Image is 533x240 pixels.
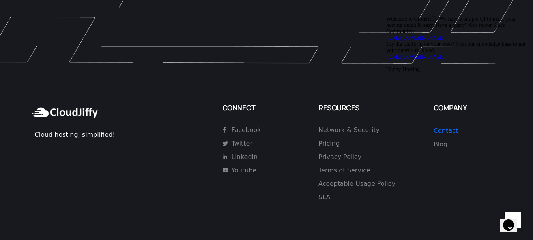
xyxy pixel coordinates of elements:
h4: CONNECT [223,103,310,112]
h4: RESOURCES [318,103,426,112]
iframe: chat widget [383,13,525,204]
span: Facebook [229,125,261,135]
span: Acceptable Usage Policy [318,179,395,189]
div: Cloud hosting, simplified! [35,130,215,140]
a: [URL][DOMAIN_NAME] [3,22,63,28]
a: [URL][DOMAIN_NAME] [3,41,63,47]
a: Linkedin [223,152,288,162]
span: Linkedin [229,152,258,162]
a: Facebook [223,125,288,135]
a: Privacy Policy [318,152,419,162]
span: Youtube [229,166,256,175]
a: Twitter [223,139,288,148]
span: SLA [318,193,330,202]
a: Youtube [223,166,288,175]
div: Welcome to CloudJiffy!We have a simple UI to make your hosting quick & easy. Have a query? Ask in... [3,3,145,60]
span: Network & Security [318,125,380,135]
iframe: chat widget [500,208,525,232]
a: SLA [318,193,419,202]
a: Pricing [318,139,419,148]
span: Privacy Policy [318,152,361,162]
a: Network & Security [318,125,419,135]
span: Welcome to CloudJiffy!We have a simple UI to make your hosting quick & easy. Have a query? Ask in... [3,3,142,60]
span: Pricing [318,139,340,148]
a: Terms of Service [318,166,419,175]
span: Twitter [229,139,252,148]
span: Terms of Service [318,166,370,175]
a: Acceptable Usage Policy [318,179,419,189]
